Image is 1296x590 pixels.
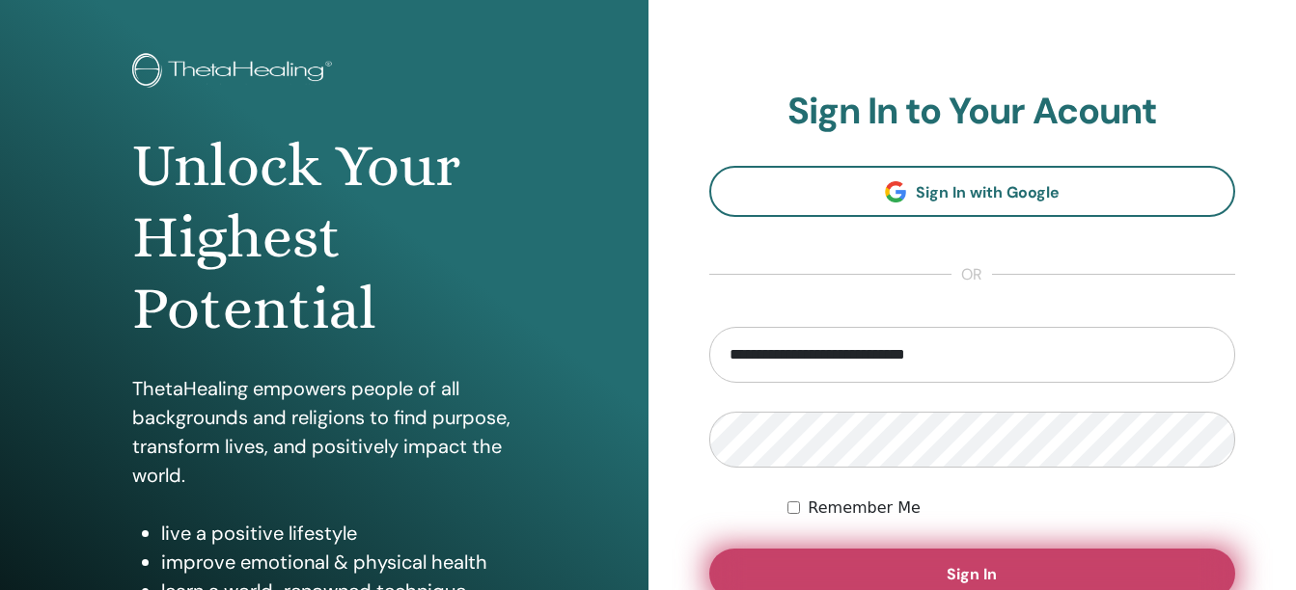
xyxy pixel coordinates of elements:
li: improve emotional & physical health [161,548,516,577]
a: Sign In with Google [709,166,1236,217]
label: Remember Me [808,496,921,520]
h1: Unlock Your Highest Potential [132,130,516,345]
span: Sign In [947,564,997,584]
li: live a positive lifestyle [161,519,516,548]
span: Sign In with Google [916,182,1060,202]
p: ThetaHealing empowers people of all backgrounds and religions to find purpose, transform lives, a... [132,374,516,490]
div: Keep me authenticated indefinitely or until I manually logout [787,496,1235,520]
span: or [951,263,992,286]
h2: Sign In to Your Acount [709,90,1236,134]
